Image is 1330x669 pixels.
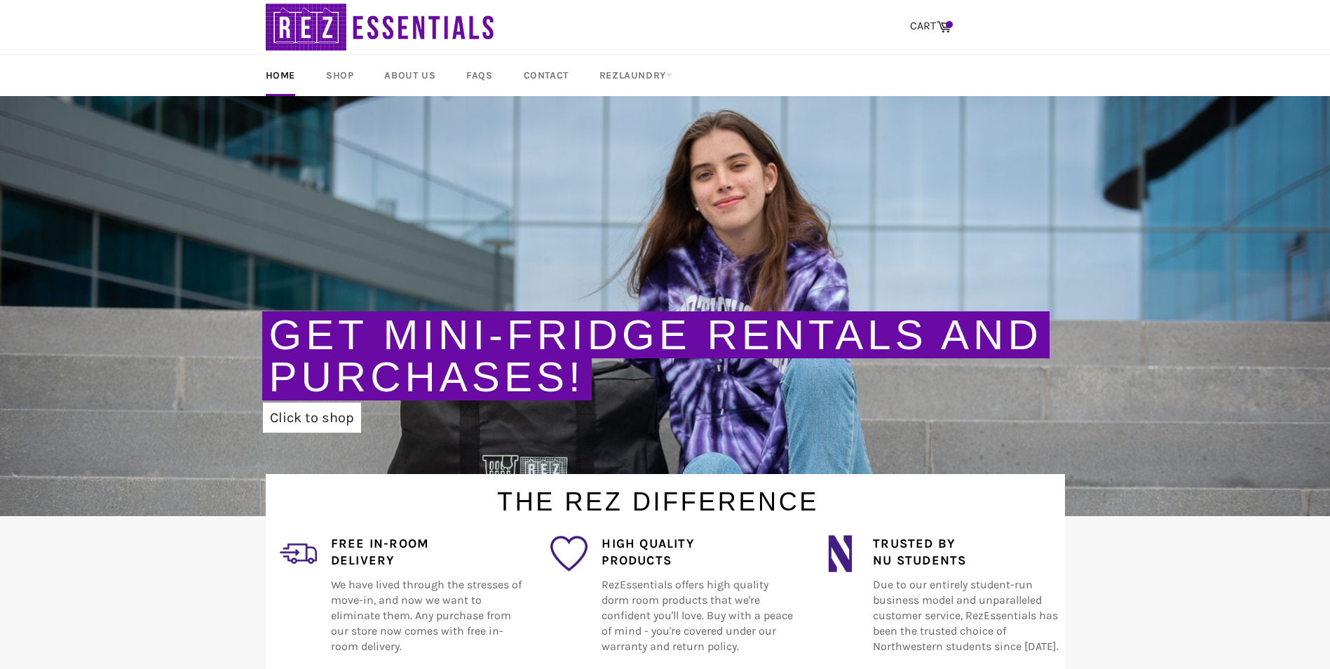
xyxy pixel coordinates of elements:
a: Get Mini-Fridge Rentals and Purchases! [269,311,1043,400]
h4: Trusted by NU Students [873,535,1064,570]
a: RezLaundry [585,55,686,96]
a: FAQs [452,55,506,96]
a: Home [252,55,309,96]
a: Click to shop [263,403,361,433]
img: favorite_1.png [550,535,588,572]
img: northwestern_wildcats_tiny.png [822,535,859,572]
a: CART [903,12,958,41]
a: About Us [370,55,449,96]
img: delivery_2.png [280,535,317,572]
a: Shop [312,55,367,96]
h1: The Rez Difference [252,474,1065,520]
h4: Free In-Room Delivery [331,535,522,570]
h4: High Quality Products [602,535,793,570]
a: Contact [510,55,583,96]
